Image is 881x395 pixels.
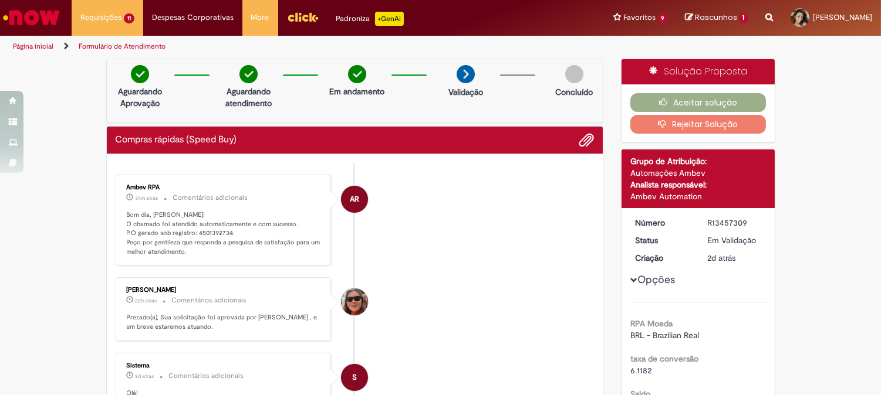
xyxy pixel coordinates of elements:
p: Bom dia, [PERSON_NAME]! O chamado foi atendido automaticamente e com sucesso. P.O gerado sob regi... [127,210,322,257]
dt: Status [626,234,698,246]
div: Ambev Automation [630,190,766,202]
div: Ambev RPA [341,186,368,213]
p: Concluído [555,86,593,98]
span: 11 [124,13,134,23]
img: check-circle-green.png [131,65,149,83]
a: Rascunhos [685,12,748,23]
time: 28/08/2025 11:43:23 [707,253,735,263]
small: Comentários adicionais [172,295,247,305]
div: Sistema [127,362,322,369]
button: Adicionar anexos [579,132,594,148]
p: +GenAi [375,12,404,26]
time: 29/08/2025 10:54:48 [136,297,157,304]
div: Automações Ambev [630,167,766,179]
p: Em andamento [329,86,384,97]
span: AR [350,185,359,213]
img: img-circle-grey.png [565,65,583,83]
div: Analista responsável: [630,179,766,190]
span: S [352,363,357,391]
small: Comentários adicionais [169,371,244,381]
span: Despesas Corporativas [152,12,234,23]
div: Grupo de Atribuição: [630,155,766,167]
div: Padroniza [336,12,404,26]
div: System [341,364,368,391]
ul: Trilhas de página [9,36,579,57]
div: Solução Proposta [622,59,775,84]
img: ServiceNow [1,6,62,29]
div: Em Validação [707,234,762,246]
dt: Criação [626,252,698,264]
img: click_logo_yellow_360x200.png [287,8,319,26]
button: Rejeitar Solução [630,115,766,134]
span: Requisições [80,12,121,23]
span: 22h atrás [136,297,157,304]
p: Prezado(a), Sua solicitação foi aprovada por [PERSON_NAME] , e em breve estaremos atuando. [127,313,322,331]
time: 30/08/2025 08:48:46 [136,195,158,202]
img: check-circle-green.png [239,65,258,83]
dt: Número [626,217,698,229]
p: Aguardando Aprovação [112,86,168,109]
span: 2d atrás [707,253,735,263]
h2: Compras rápidas (Speed Buy) Histórico de tíquete [116,135,237,145]
time: 28/08/2025 11:43:35 [136,373,154,380]
span: Favoritos [623,12,656,23]
span: [PERSON_NAME] [813,12,872,22]
img: arrow-next.png [457,65,475,83]
small: Comentários adicionais [173,193,248,203]
a: Página inicial [13,42,53,51]
span: 34m atrás [136,195,158,202]
p: Validação [448,86,483,98]
span: 1 [739,13,748,23]
p: Aguardando atendimento [220,86,277,109]
a: Formulário de Atendimento [79,42,166,51]
button: Aceitar solução [630,93,766,112]
img: check-circle-green.png [348,65,366,83]
span: 2d atrás [136,373,154,380]
div: [PERSON_NAME] [127,287,322,294]
div: 28/08/2025 11:43:23 [707,252,762,264]
div: R13457309 [707,217,762,229]
b: RPA Moeda [630,318,673,329]
span: 6.1182 [630,365,652,376]
div: Francisca Aline Furtado Matos [341,288,368,315]
div: Ambev RPA [127,184,322,191]
span: Rascunhos [695,12,737,23]
span: 9 [658,13,668,23]
span: More [251,12,269,23]
b: taxa de conversão [630,353,698,364]
span: BRL - Brazilian Real [630,330,699,340]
